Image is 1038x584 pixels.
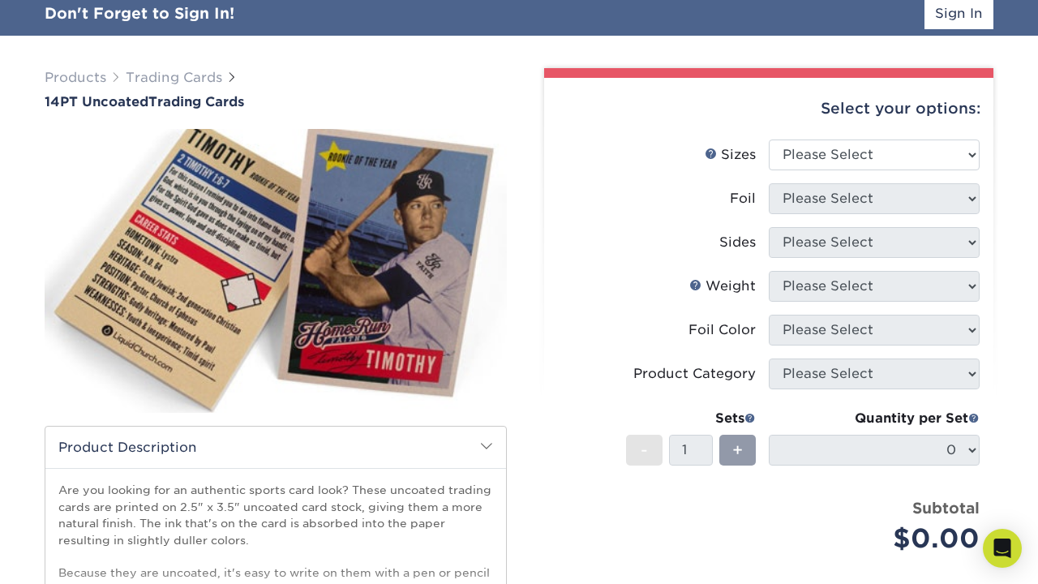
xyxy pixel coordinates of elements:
[769,409,980,428] div: Quantity per Set
[688,320,756,340] div: Foil Color
[45,111,507,431] img: 14PT Uncoated 01
[983,529,1022,568] div: Open Intercom Messenger
[633,364,756,384] div: Product Category
[912,499,980,517] strong: Subtotal
[641,438,648,462] span: -
[705,145,756,165] div: Sizes
[45,427,506,468] h2: Product Description
[45,94,507,109] h1: Trading Cards
[732,438,743,462] span: +
[781,519,980,558] div: $0.00
[719,233,756,252] div: Sides
[557,78,980,140] div: Select your options:
[45,70,106,85] a: Products
[126,70,222,85] a: Trading Cards
[730,189,756,208] div: Foil
[626,409,756,428] div: Sets
[45,94,507,109] a: 14PT UncoatedTrading Cards
[689,277,756,296] div: Weight
[45,94,148,109] span: 14PT Uncoated
[45,2,234,25] div: Don't Forget to Sign In!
